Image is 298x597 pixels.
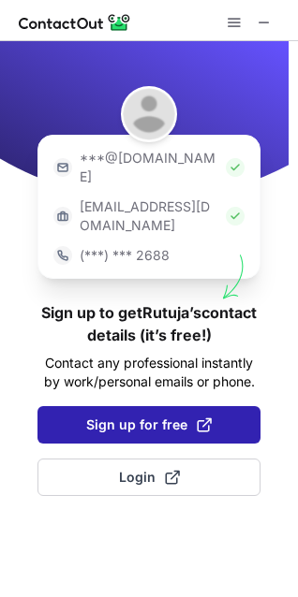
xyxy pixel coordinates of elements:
[19,11,131,34] img: ContactOut v5.3.10
[53,158,72,177] img: https://contactout.com/extension/app/static/media/login-email-icon.f64bce713bb5cd1896fef81aa7b14a...
[80,197,218,235] p: [EMAIL_ADDRESS][DOMAIN_NAME]
[37,301,261,346] h1: Sign up to get Rutuja’s contact details (it’s free!)
[37,406,261,444] button: Sign up for free
[80,149,218,186] p: ***@[DOMAIN_NAME]
[121,86,177,142] img: Rutuja Karhade
[53,246,72,265] img: https://contactout.com/extension/app/static/media/login-phone-icon.bacfcb865e29de816d437549d7f4cb...
[37,459,261,496] button: Login
[86,415,212,434] span: Sign up for free
[119,468,180,487] span: Login
[37,354,261,391] p: Contact any professional instantly by work/personal emails or phone.
[226,207,245,226] img: Check Icon
[226,158,245,177] img: Check Icon
[53,207,72,226] img: https://contactout.com/extension/app/static/media/login-work-icon.638a5007170bc45168077fde17b29a1...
